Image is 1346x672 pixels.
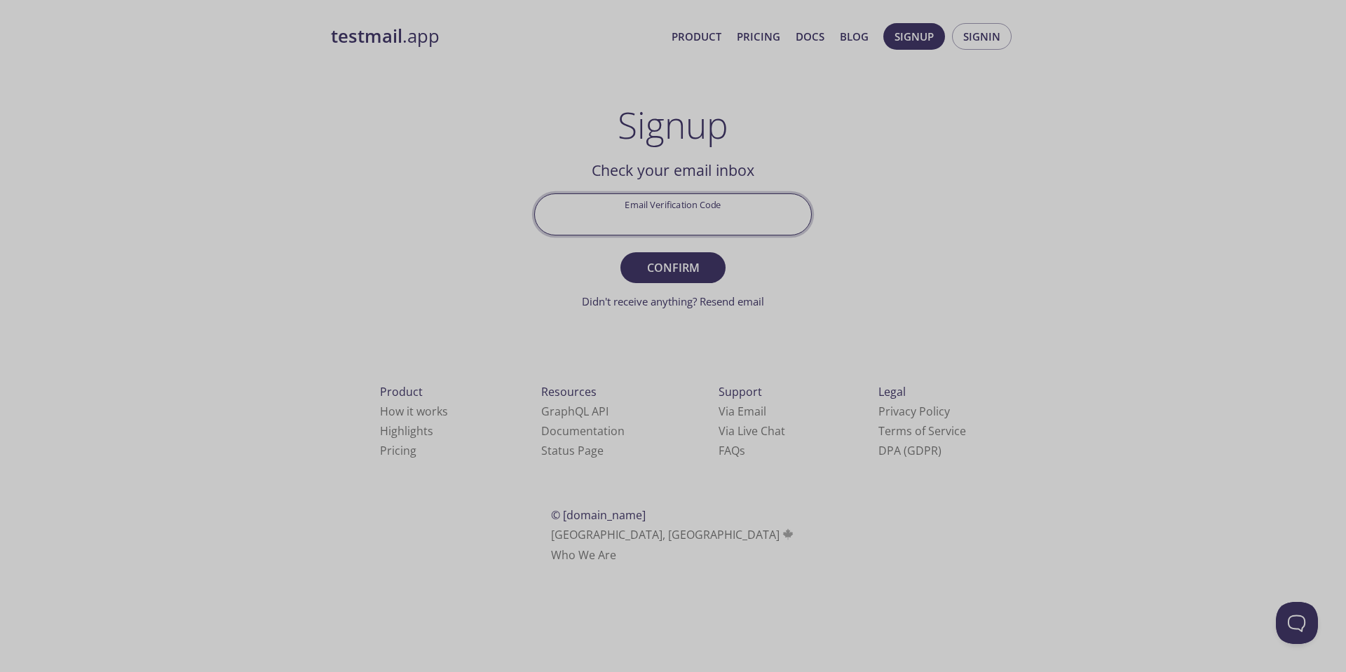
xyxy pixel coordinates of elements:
span: Signup [895,27,934,46]
a: Via Live Chat [719,423,785,439]
span: Legal [878,384,906,399]
span: Support [719,384,762,399]
a: Docs [796,27,824,46]
span: [GEOGRAPHIC_DATA], [GEOGRAPHIC_DATA] [551,527,796,542]
a: Blog [840,27,869,46]
a: FAQ [719,443,745,458]
iframe: Help Scout Beacon - Open [1276,602,1318,644]
a: Highlights [380,423,433,439]
h1: Signup [618,104,728,146]
a: GraphQL API [541,404,609,419]
a: DPA (GDPR) [878,443,941,458]
a: Product [672,27,721,46]
span: Resources [541,384,597,399]
span: Confirm [636,258,710,277]
a: Status Page [541,443,604,458]
a: Terms of Service [878,423,966,439]
a: Didn't receive anything? Resend email [582,294,764,308]
a: Who We Are [551,547,616,563]
a: Pricing [737,27,780,46]
a: Pricing [380,443,416,458]
a: How it works [380,404,448,419]
span: Product [380,384,423,399]
button: Signin [952,23,1012,50]
a: testmail.app [331,25,660,48]
button: Signup [883,23,945,50]
a: Documentation [541,423,625,439]
span: © [DOMAIN_NAME] [551,507,646,523]
strong: testmail [331,24,402,48]
span: Signin [963,27,1000,46]
button: Confirm [620,252,726,283]
a: Via Email [719,404,766,419]
a: Privacy Policy [878,404,950,419]
h2: Check your email inbox [534,158,812,182]
span: s [740,443,745,458]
